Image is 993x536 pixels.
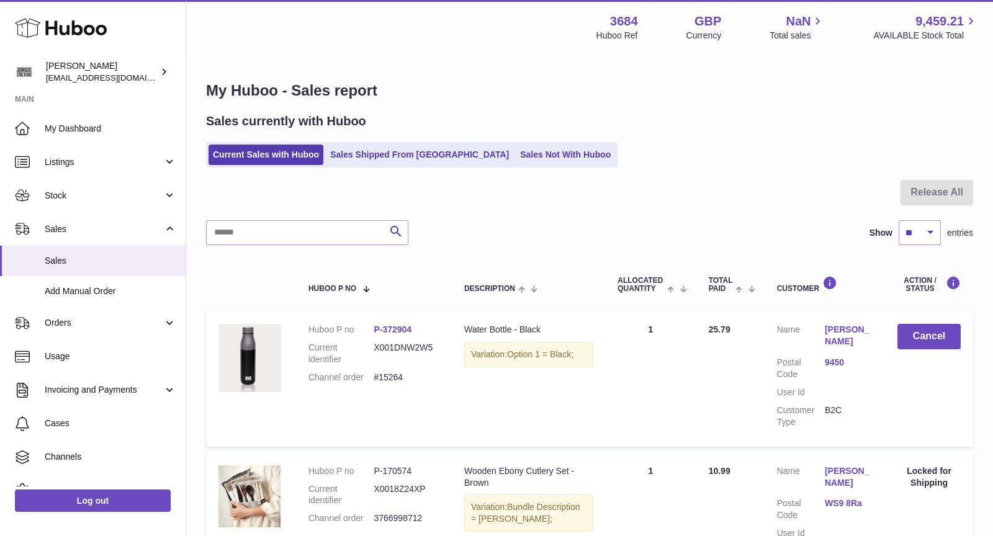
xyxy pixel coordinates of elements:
[897,465,961,489] div: Locked for Shipping
[686,30,722,42] div: Currency
[464,285,515,293] span: Description
[777,465,825,492] dt: Name
[507,349,573,359] span: Option 1 = Black;
[610,13,638,30] strong: 3684
[374,465,439,477] dd: P-170574
[464,324,593,336] div: Water Bottle - Black
[15,489,171,512] a: Log out
[45,418,176,429] span: Cases
[464,342,593,367] div: Variation:
[897,276,961,293] div: Action / Status
[770,13,825,42] a: NaN Total sales
[45,255,176,267] span: Sales
[308,372,374,383] dt: Channel order
[218,465,281,527] img: $_57.JPG
[777,386,825,398] dt: User Id
[605,311,696,446] td: 1
[374,372,439,383] dd: #15264
[374,342,439,365] dd: X001DNW2W5
[326,145,513,165] a: Sales Shipped From [GEOGRAPHIC_DATA]
[786,13,811,30] span: NaN
[777,276,873,293] div: Customer
[825,498,873,509] a: WS9 8Ra
[777,498,825,521] dt: Postal Code
[618,277,664,293] span: ALLOCATED Quantity
[897,324,961,349] button: Cancel
[869,227,892,239] label: Show
[777,357,825,380] dt: Postal Code
[709,466,730,476] span: 10.99
[825,324,873,347] a: [PERSON_NAME]
[45,285,176,297] span: Add Manual Order
[46,73,182,83] span: [EMAIL_ADDRESS][DOMAIN_NAME]
[45,156,163,168] span: Listings
[374,324,411,334] a: P-372904
[308,512,374,524] dt: Channel order
[596,30,638,42] div: Huboo Ref
[206,113,366,130] h2: Sales currently with Huboo
[947,227,973,239] span: entries
[464,494,593,532] div: Variation:
[308,483,374,507] dt: Current identifier
[915,13,964,30] span: 9,459.21
[45,351,176,362] span: Usage
[777,404,825,428] dt: Customer Type
[777,324,825,351] dt: Name
[46,60,158,84] div: [PERSON_NAME]
[825,465,873,489] a: [PERSON_NAME]
[694,13,721,30] strong: GBP
[45,123,176,135] span: My Dashboard
[218,324,281,392] img: 36841636284135.png
[209,145,323,165] a: Current Sales with Huboo
[45,451,176,463] span: Channels
[825,404,873,428] dd: B2C
[308,342,374,365] dt: Current identifier
[206,81,973,100] h1: My Huboo - Sales report
[308,465,374,477] dt: Huboo P no
[45,223,163,235] span: Sales
[770,30,825,42] span: Total sales
[374,512,439,524] dd: 3766998712
[308,285,356,293] span: Huboo P no
[45,317,163,329] span: Orders
[45,190,163,202] span: Stock
[308,324,374,336] dt: Huboo P no
[471,502,580,524] span: Bundle Description = [PERSON_NAME];
[15,63,34,81] img: theinternationalventure@gmail.com
[873,30,978,42] span: AVAILABLE Stock Total
[45,485,176,496] span: Settings
[516,145,615,165] a: Sales Not With Huboo
[825,357,873,368] a: 9450
[709,324,730,334] span: 25.79
[374,483,439,507] dd: X0018Z24XP
[709,277,733,293] span: Total paid
[464,465,593,489] div: Wooden Ebony Cutlery Set - Brown
[873,13,978,42] a: 9,459.21 AVAILABLE Stock Total
[45,384,163,396] span: Invoicing and Payments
